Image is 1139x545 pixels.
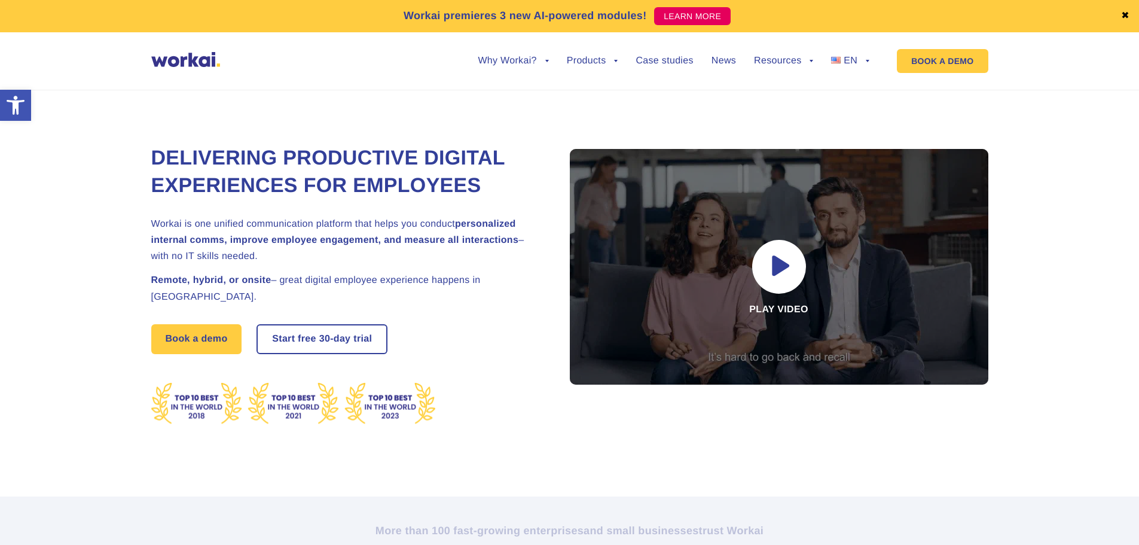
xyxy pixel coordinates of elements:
[570,149,988,385] div: Play video
[151,324,242,354] a: Book a demo
[151,216,540,265] h2: Workai is one unified communication platform that helps you conduct – with no IT skills needed.
[1121,11,1129,21] a: ✖
[258,325,386,353] a: Start free30-daytrial
[238,523,902,538] h2: More than 100 fast-growing enterprises trust Workai
[654,7,731,25] a: LEARN MORE
[584,525,698,537] i: and small businesses
[897,49,988,73] a: BOOK A DEMO
[712,56,736,66] a: News
[151,275,271,285] strong: Remote, hybrid, or onsite
[844,56,857,66] span: EN
[636,56,693,66] a: Case studies
[754,56,813,66] a: Resources
[151,272,540,305] h2: – great digital employee experience happens in [GEOGRAPHIC_DATA].
[567,56,618,66] a: Products
[319,334,351,344] i: 30-day
[478,56,548,66] a: Why Workai?
[404,8,647,24] p: Workai premieres 3 new AI-powered modules!
[151,145,540,200] h1: Delivering Productive Digital Experiences for Employees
